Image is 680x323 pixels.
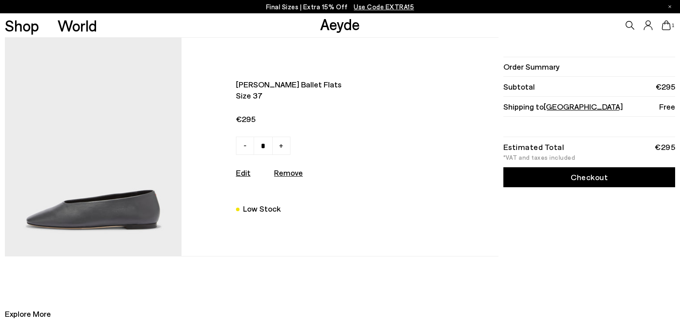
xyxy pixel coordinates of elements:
a: + [272,137,290,155]
div: Estimated Total [503,144,564,150]
div: €295 [655,144,675,150]
span: Shipping to [503,101,623,112]
span: €295 [236,114,429,125]
p: Final Sizes | Extra 15% Off [266,1,414,12]
a: Checkout [503,167,676,187]
a: Shop [5,18,39,33]
li: Order Summary [503,57,676,77]
span: - [243,140,247,150]
li: Subtotal [503,77,676,97]
span: Free [659,101,675,112]
a: World [58,18,97,33]
span: Size 37 [236,90,429,101]
a: Aeyde [320,15,360,33]
span: [GEOGRAPHIC_DATA] [544,102,623,111]
div: *VAT and taxes included [503,154,676,161]
a: - [236,137,254,155]
span: €295 [656,81,675,92]
img: AEYDE_KIRSTENNAPPALEATHERCHARCOAL_1_580x.jpg [5,38,182,256]
span: [PERSON_NAME] ballet flats [236,79,429,90]
div: Low Stock [243,203,281,215]
span: 1 [671,23,675,28]
a: 1 [662,20,671,30]
span: + [279,140,283,150]
span: Navigate to /collections/ss25-final-sizes [354,3,414,11]
a: Edit [236,168,251,177]
u: Remove [274,168,303,177]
